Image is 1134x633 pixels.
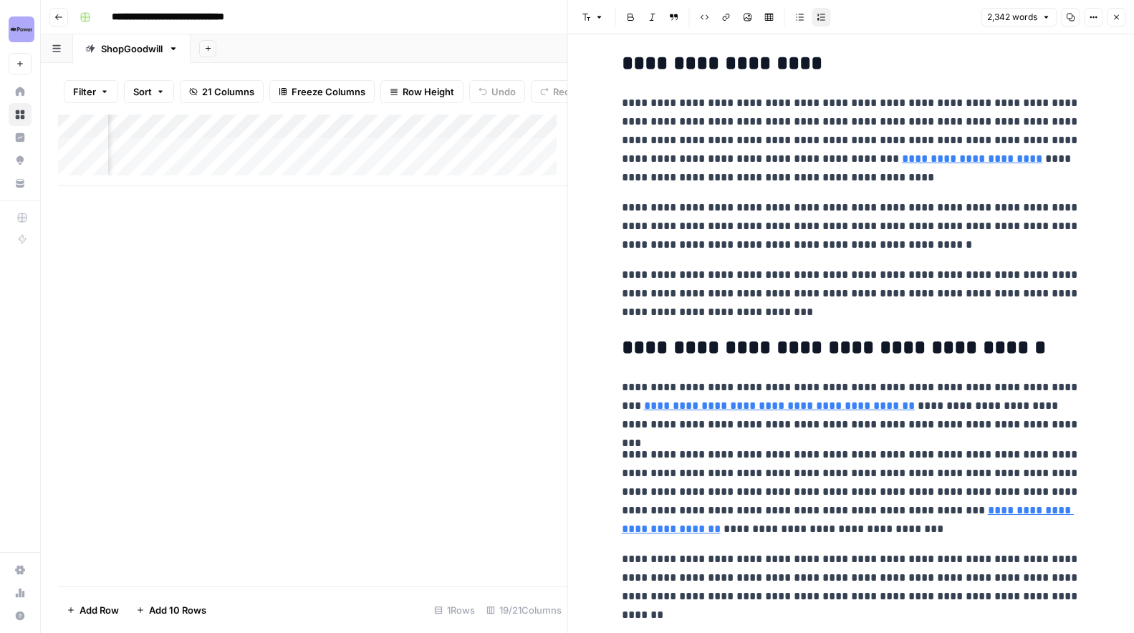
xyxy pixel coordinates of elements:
a: Browse [9,103,32,126]
img: Power Digital Logo [9,16,34,42]
button: Filter [64,80,118,103]
a: Opportunities [9,149,32,172]
a: ShopGoodwill [73,34,191,63]
a: Usage [9,581,32,604]
a: Home [9,80,32,103]
button: Row Height [380,80,463,103]
button: Add 10 Rows [128,599,215,622]
span: Freeze Columns [292,84,365,99]
div: 19/21 Columns [481,599,567,622]
a: Your Data [9,172,32,195]
button: 2,342 words [981,8,1057,26]
span: Filter [73,84,96,99]
button: Redo [531,80,585,103]
a: Insights [9,126,32,149]
button: 21 Columns [180,80,264,103]
span: 2,342 words [987,11,1037,24]
button: Help + Support [9,604,32,627]
span: Add 10 Rows [149,603,206,617]
span: Redo [553,84,576,99]
span: Sort [133,84,152,99]
button: Freeze Columns [269,80,375,103]
button: Undo [469,80,525,103]
div: ShopGoodwill [101,42,163,56]
a: Settings [9,559,32,581]
div: 1 Rows [428,599,481,622]
button: Workspace: Power Digital [9,11,32,47]
span: Add Row [80,603,119,617]
span: Undo [491,84,516,99]
span: 21 Columns [202,84,254,99]
span: Row Height [403,84,454,99]
button: Add Row [58,599,128,622]
button: Sort [124,80,174,103]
